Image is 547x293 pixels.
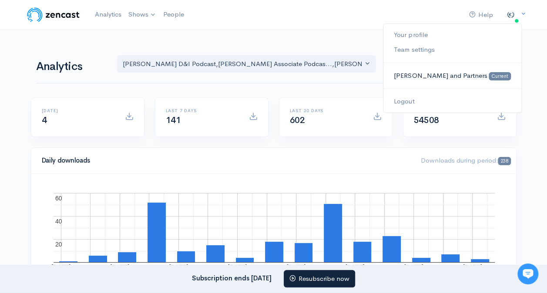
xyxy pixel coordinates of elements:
[166,108,238,113] h6: Last 7 days
[383,68,521,83] a: [PERSON_NAME] and Partners Current
[383,27,521,43] a: Your profile
[110,263,129,270] text: [DATE]
[125,5,160,24] a: Shows
[414,115,439,126] span: 54508
[383,94,521,109] a: Logout
[192,273,272,282] strong: Subscription ends [DATE]
[290,108,362,113] h6: Last 30 days
[91,5,125,24] a: Analytics
[55,194,62,201] text: 60
[404,263,423,270] text: [DATE]
[42,115,47,126] span: 4
[42,184,506,271] svg: A chart.
[12,149,162,160] p: Find an answer quickly
[517,263,538,284] iframe: gist-messenger-bubble-iframe
[56,120,104,127] span: New conversation
[166,115,181,126] span: 141
[169,263,188,270] text: [DATE]
[502,6,519,23] img: ...
[498,157,510,165] span: 238
[55,217,62,224] text: 40
[42,157,410,164] h4: Daily downloads
[13,115,161,133] button: New conversation
[420,156,510,164] span: Downloads during period:
[284,270,355,288] a: Resubscribe now
[13,42,161,56] h1: Hi 👋
[414,108,487,113] h6: All time
[160,5,188,24] a: People
[466,6,497,24] a: Help
[228,263,247,270] text: [DATE]
[25,163,155,181] input: Search articles
[286,263,305,270] text: [DATE]
[345,263,364,270] text: [DATE]
[290,115,305,126] span: 602
[42,108,114,113] h6: [DATE]
[13,58,161,100] h2: Just let us know if you need anything and we'll be happy to help! 🙂
[117,55,376,73] button: Chambers D&I Podcast, Chambers Associate Podcas..., Chambers INSPIRE Podcast, Chambers UK and UK ...
[394,71,487,80] span: [PERSON_NAME] and Partners
[489,72,510,80] span: Current
[51,263,70,270] text: [DATE]
[463,263,482,270] text: [DATE]
[383,42,521,57] a: Team settings
[55,240,62,247] text: 20
[26,6,81,23] img: ZenCast Logo
[36,60,107,73] h1: Analytics
[123,59,363,69] div: [PERSON_NAME] D&I Podcast , [PERSON_NAME] Associate Podcas... , [PERSON_NAME] INSPIRE Podcast , [...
